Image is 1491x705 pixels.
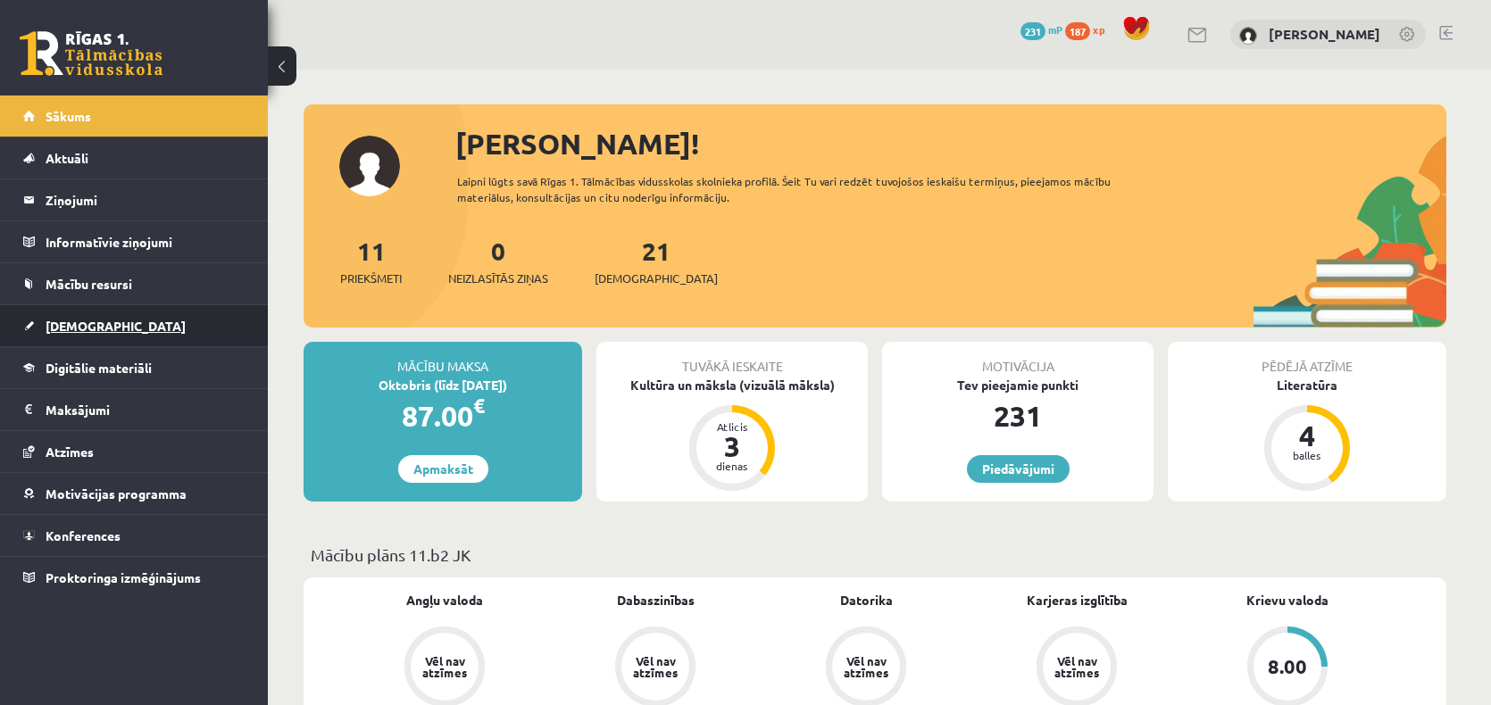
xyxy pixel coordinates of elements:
[23,95,246,137] a: Sākums
[46,485,187,502] span: Motivācijas programma
[46,360,152,376] span: Digitālie materiāli
[455,122,1446,165] div: [PERSON_NAME]!
[304,342,582,376] div: Mācību maksa
[457,173,1143,205] div: Laipni lūgts savā Rīgas 1. Tālmācības vidusskolas skolnieka profilā. Šeit Tu vari redzēt tuvojošo...
[595,235,718,287] a: 21[DEMOGRAPHIC_DATA]
[46,318,186,334] span: [DEMOGRAPHIC_DATA]
[1168,376,1446,493] a: Literatūra 4 balles
[46,221,246,262] legend: Informatīvie ziņojumi
[596,376,868,493] a: Kultūra un māksla (vizuālā māksla) Atlicis 3 dienas
[1269,25,1380,43] a: [PERSON_NAME]
[596,342,868,376] div: Tuvākā ieskaite
[23,137,246,178] a: Aktuāli
[304,376,582,394] div: Oktobris (līdz [DATE])
[1280,450,1334,460] div: balles
[882,394,1154,437] div: 231
[311,543,1439,567] p: Mācību plāns 11.b2 JK
[340,270,402,287] span: Priekšmeti
[420,655,470,678] div: Vēl nav atzīmes
[406,591,483,610] a: Angļu valoda
[1239,27,1257,45] img: Sandra Letinska
[705,460,759,471] div: dienas
[1020,22,1045,40] span: 231
[448,270,548,287] span: Neizlasītās ziņas
[596,376,868,394] div: Kultūra un māksla (vizuālā māksla)
[23,263,246,304] a: Mācību resursi
[473,393,485,419] span: €
[1168,342,1446,376] div: Pēdējā atzīme
[1048,22,1062,37] span: mP
[840,591,893,610] a: Datorika
[882,342,1154,376] div: Motivācija
[46,276,132,292] span: Mācību resursi
[1246,591,1329,610] a: Krievu valoda
[20,31,162,76] a: Rīgas 1. Tālmācības vidusskola
[23,305,246,346] a: [DEMOGRAPHIC_DATA]
[1052,655,1102,678] div: Vēl nav atzīmes
[23,557,246,598] a: Proktoringa izmēģinājums
[705,421,759,432] div: Atlicis
[617,591,695,610] a: Dabaszinības
[46,569,201,585] span: Proktoringa izmēģinājums
[398,455,488,483] a: Apmaksāt
[23,221,246,262] a: Informatīvie ziņojumi
[1280,421,1334,450] div: 4
[304,394,582,437] div: 87.00
[967,455,1070,483] a: Piedāvājumi
[23,347,246,388] a: Digitālie materiāli
[23,179,246,220] a: Ziņojumi
[882,376,1154,394] div: Tev pieejamie punkti
[46,150,88,166] span: Aktuāli
[23,515,246,556] a: Konferences
[23,431,246,472] a: Atzīmes
[23,389,246,430] a: Maksājumi
[46,108,91,124] span: Sākums
[1093,22,1104,37] span: xp
[46,527,121,543] span: Konferences
[595,270,718,287] span: [DEMOGRAPHIC_DATA]
[23,473,246,514] a: Motivācijas programma
[841,655,891,678] div: Vēl nav atzīmes
[1027,591,1128,610] a: Karjeras izglītība
[630,655,680,678] div: Vēl nav atzīmes
[1065,22,1090,40] span: 187
[1168,376,1446,394] div: Literatūra
[448,235,548,287] a: 0Neizlasītās ziņas
[705,432,759,460] div: 3
[46,444,94,460] span: Atzīmes
[1268,657,1307,676] div: 8.00
[340,235,402,287] a: 11Priekšmeti
[1065,22,1113,37] a: 187 xp
[46,179,246,220] legend: Ziņojumi
[1020,22,1062,37] a: 231 mP
[46,389,246,430] legend: Maksājumi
